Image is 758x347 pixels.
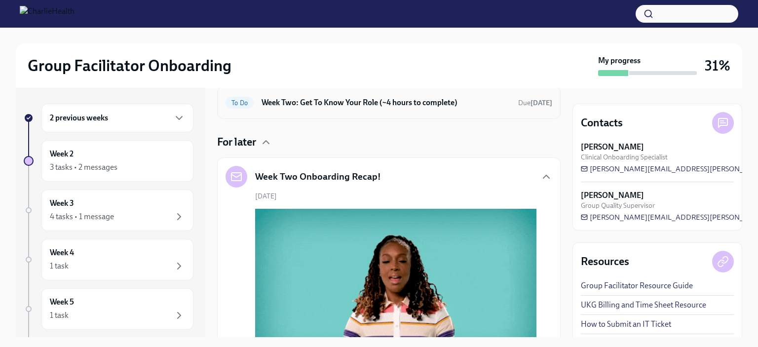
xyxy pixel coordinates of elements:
[581,280,693,291] a: Group Facilitator Resource Guide
[217,135,256,150] h4: For later
[262,97,510,108] h6: Week Two: Get To Know Your Role (~4 hours to complete)
[20,6,75,22] img: CharlieHealth
[255,170,381,183] h5: Week Two Onboarding Recap!
[50,310,69,321] div: 1 task
[217,135,561,150] div: For later
[50,162,117,173] div: 3 tasks • 2 messages
[255,192,277,201] span: [DATE]
[50,113,108,123] h6: 2 previous weeks
[581,300,706,310] a: UKG Billing and Time Sheet Resource
[705,57,730,75] h3: 31%
[581,319,671,330] a: How to Submit an IT Ticket
[41,104,193,132] div: 2 previous weeks
[581,142,644,153] strong: [PERSON_NAME]
[24,288,193,330] a: Week 51 task
[50,297,74,308] h6: Week 5
[518,99,552,107] span: Due
[598,55,641,66] strong: My progress
[28,56,231,76] h2: Group Facilitator Onboarding
[24,140,193,182] a: Week 23 tasks • 2 messages
[24,190,193,231] a: Week 34 tasks • 1 message
[50,198,74,209] h6: Week 3
[50,261,69,271] div: 1 task
[531,99,552,107] strong: [DATE]
[24,239,193,280] a: Week 41 task
[226,99,254,107] span: To Do
[581,201,655,210] span: Group Quality Supervisor
[581,153,668,162] span: Clinical Onboarding Specialist
[518,98,552,108] span: August 25th, 2025 10:00
[581,190,644,201] strong: [PERSON_NAME]
[226,95,552,111] a: To DoWeek Two: Get To Know Your Role (~4 hours to complete)Due[DATE]
[581,116,623,130] h4: Contacts
[50,247,74,258] h6: Week 4
[50,211,114,222] div: 4 tasks • 1 message
[581,254,629,269] h4: Resources
[50,149,74,159] h6: Week 2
